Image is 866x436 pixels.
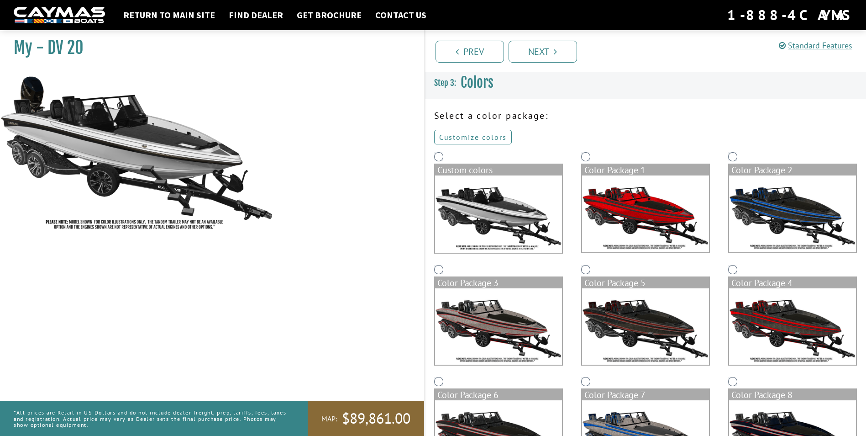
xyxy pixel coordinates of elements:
a: Customize colors [434,130,512,144]
a: Find Dealer [224,9,288,21]
a: Next [509,41,577,63]
span: MAP: [321,414,337,424]
img: color_package_384.png [435,288,562,365]
div: Color Package 4 [729,277,856,288]
h1: My - DV 20 [14,37,401,58]
a: Get Brochure [292,9,366,21]
div: Custom colors [435,165,562,175]
img: DV22-Base-Layer.png [435,175,562,253]
a: Prev [436,41,504,63]
img: color_package_383.png [729,175,856,252]
a: MAP:$89,861.00 [308,401,424,436]
span: $89,861.00 [342,409,410,428]
div: Color Package 8 [729,389,856,400]
a: Standard Features [779,40,852,51]
a: Contact Us [371,9,431,21]
p: *All prices are Retail in US Dollars and do not include dealer freight, prep, tariffs, fees, taxe... [14,405,287,432]
img: color_package_385.png [582,288,709,365]
div: Color Package 5 [582,277,709,288]
img: color_package_386.png [729,288,856,365]
img: white-logo-c9c8dbefe5ff5ceceb0f0178aa75bf4bb51f6bca0971e226c86eb53dfe498488.png [14,7,105,24]
div: Color Package 3 [435,277,562,288]
div: Color Package 2 [729,165,856,175]
div: Color Package 6 [435,389,562,400]
p: Select a color package: [434,109,857,122]
a: Return to main site [119,9,220,21]
div: Color Package 1 [582,165,709,175]
img: color_package_382.png [582,175,709,252]
div: Color Package 7 [582,389,709,400]
div: 1-888-4CAYMAS [727,5,852,25]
